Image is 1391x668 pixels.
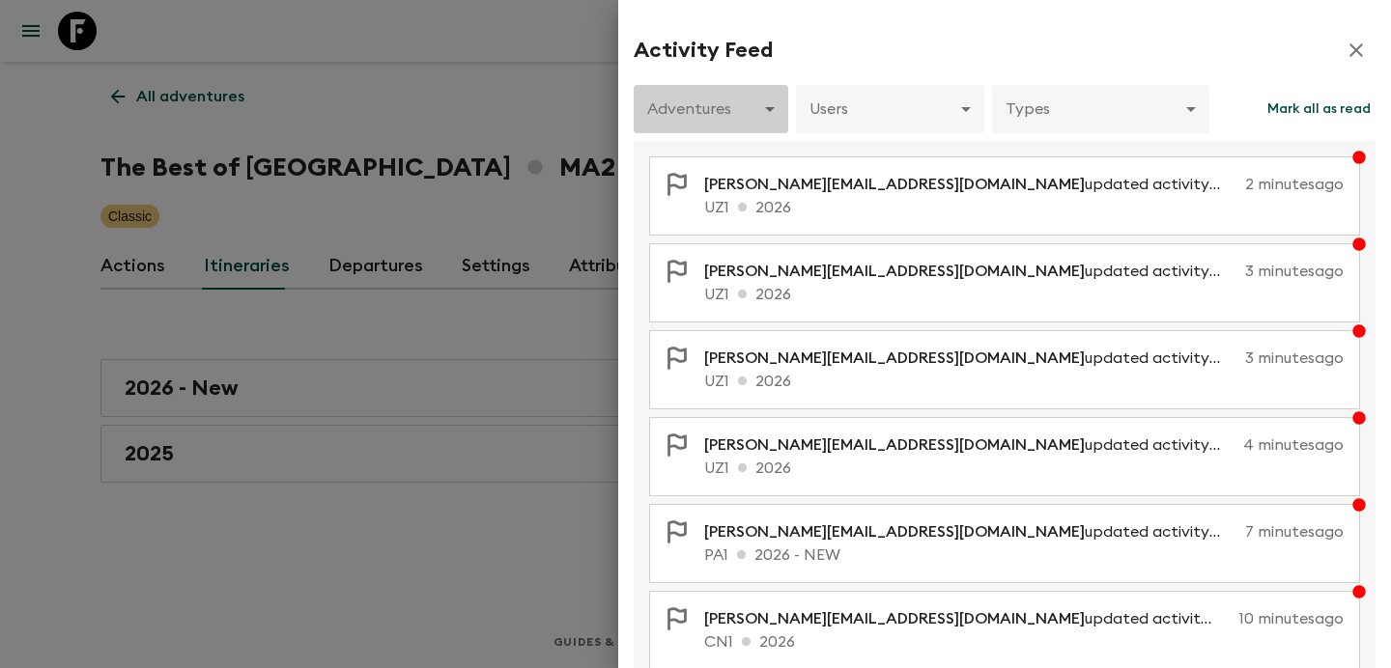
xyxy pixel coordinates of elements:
span: [PERSON_NAME][EMAIL_ADDRESS][DOMAIN_NAME] [704,524,1085,540]
p: 3 minutes ago [1245,260,1344,283]
p: 10 minutes ago [1239,607,1344,630]
span: [PERSON_NAME][EMAIL_ADDRESS][DOMAIN_NAME] [704,437,1085,453]
p: UZ1 2026 [704,370,1344,393]
span: [PERSON_NAME][EMAIL_ADDRESS][DOMAIN_NAME] [704,611,1085,626]
p: UZ1 2026 [704,457,1344,480]
div: Types [992,82,1209,136]
span: [PERSON_NAME][EMAIL_ADDRESS][DOMAIN_NAME] [704,264,1085,279]
p: 4 minutes ago [1243,433,1344,457]
div: Users [796,82,984,136]
p: updated activity [704,607,1232,630]
p: UZ1 2026 [704,283,1344,306]
p: 7 minutes ago [1245,520,1344,543]
span: [PERSON_NAME][EMAIL_ADDRESS][DOMAIN_NAME] [704,177,1085,192]
button: Mark all as read [1263,85,1376,133]
p: updated activity [704,433,1235,457]
p: 3 minutes ago [1245,347,1344,370]
p: CN1 2026 [704,630,1344,654]
p: PA1 2026 - NEW [704,543,1344,567]
p: updated activity [704,347,1237,370]
p: UZ1 2026 [704,196,1344,219]
p: updated activity [704,260,1237,283]
p: 2 minutes ago [1245,173,1344,196]
h2: Activity Feed [634,38,773,63]
div: Adventures [634,82,788,136]
p: updated activity [704,520,1237,543]
p: updated activity [704,173,1237,196]
span: [PERSON_NAME][EMAIL_ADDRESS][DOMAIN_NAME] [704,350,1085,366]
